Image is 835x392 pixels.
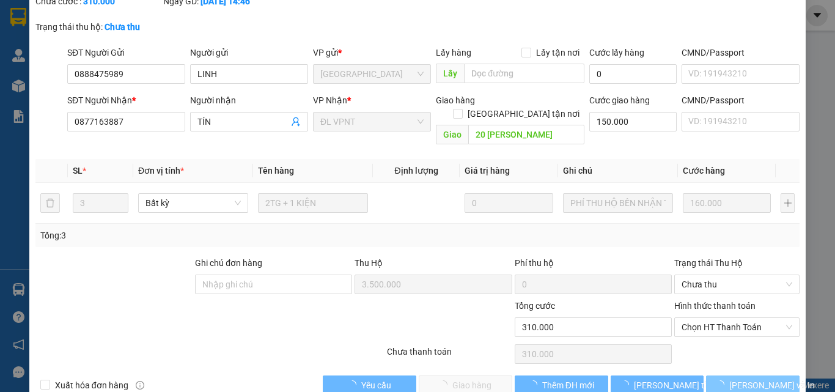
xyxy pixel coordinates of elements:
[563,193,673,213] input: Ghi Chú
[465,193,553,213] input: 0
[361,379,391,392] span: Yêu cầu
[67,94,185,107] div: SĐT Người Nhận
[674,301,756,311] label: Hình thức thanh toán
[40,193,60,213] button: delete
[190,94,308,107] div: Người nhận
[716,380,729,389] span: loading
[682,46,800,59] div: CMND/Passport
[145,194,241,212] span: Bất kỳ
[258,166,294,176] span: Tên hàng
[195,258,262,268] label: Ghi chú đơn hàng
[464,64,584,83] input: Dọc đường
[436,125,468,144] span: Giao
[190,46,308,59] div: Người gửi
[258,193,368,213] input: VD: Bàn, Ghế
[542,379,594,392] span: Thêm ĐH mới
[531,46,584,59] span: Lấy tận nơi
[515,256,672,275] div: Phí thu hộ
[589,112,677,131] input: Cước giao hàng
[682,318,792,336] span: Chọn HT Thanh Toán
[468,125,584,144] input: Dọc đường
[73,166,83,176] span: SL
[634,379,732,392] span: [PERSON_NAME] thay đổi
[67,46,185,59] div: SĐT Người Gửi
[436,64,464,83] span: Lấy
[682,94,800,107] div: CMND/Passport
[320,113,424,131] span: ĐL VPNT
[40,229,323,242] div: Tổng: 3
[729,379,815,392] span: [PERSON_NAME] và In
[320,65,424,83] span: ĐL Quận 1
[589,95,650,105] label: Cước giao hàng
[136,381,144,390] span: info-circle
[355,258,383,268] span: Thu Hộ
[50,379,133,392] span: Xuất hóa đơn hàng
[589,64,677,84] input: Cước lấy hàng
[683,193,771,213] input: 0
[465,166,510,176] span: Giá trị hàng
[515,301,555,311] span: Tổng cước
[313,95,347,105] span: VP Nhận
[138,166,184,176] span: Đơn vị tính
[291,117,301,127] span: user-add
[463,107,584,120] span: [GEOGRAPHIC_DATA] tận nơi
[313,46,431,59] div: VP gửi
[348,380,361,389] span: loading
[529,380,542,389] span: loading
[683,166,725,176] span: Cước hàng
[195,275,352,294] input: Ghi chú đơn hàng
[436,95,475,105] span: Giao hàng
[558,159,678,183] th: Ghi chú
[674,256,800,270] div: Trạng thái Thu Hộ
[589,48,644,57] label: Cước lấy hàng
[35,20,193,34] div: Trạng thái thu hộ:
[436,48,471,57] span: Lấy hàng
[682,275,792,294] span: Chưa thu
[781,193,795,213] button: plus
[394,166,438,176] span: Định lượng
[105,22,140,32] b: Chưa thu
[620,380,634,389] span: loading
[386,345,513,366] div: Chưa thanh toán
